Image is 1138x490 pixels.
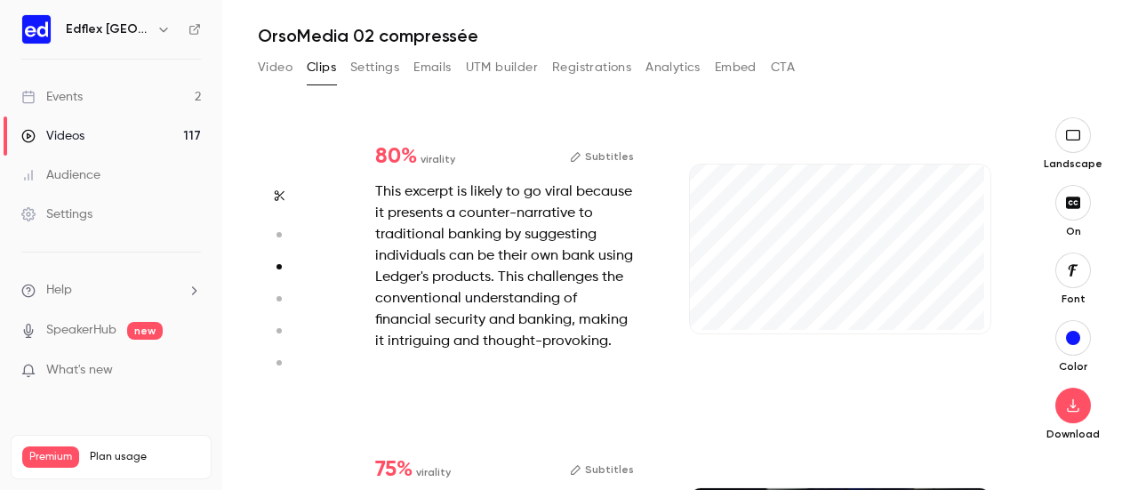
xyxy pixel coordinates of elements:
[1045,427,1102,441] p: Download
[21,88,83,106] div: Events
[22,446,79,468] span: Premium
[21,127,84,145] div: Videos
[46,321,116,340] a: SpeakerHub
[1045,224,1102,238] p: On
[21,166,100,184] div: Audience
[1045,359,1102,374] p: Color
[180,363,201,379] iframe: Noticeable Trigger
[375,181,634,352] div: This excerpt is likely to go viral because it presents a counter-narrative to traditional banking...
[307,53,336,82] button: Clips
[715,53,757,82] button: Embed
[46,361,113,380] span: What's new
[552,53,631,82] button: Registrations
[127,322,163,340] span: new
[90,450,200,464] span: Plan usage
[375,146,417,167] span: 80 %
[645,53,701,82] button: Analytics
[416,464,451,480] span: virality
[1045,292,1102,306] p: Font
[421,151,455,167] span: virality
[258,53,293,82] button: Video
[21,281,201,300] li: help-dropdown-opener
[21,205,92,223] div: Settings
[375,459,413,480] span: 75 %
[1044,157,1102,171] p: Landscape
[570,459,634,480] button: Subtitles
[771,53,795,82] button: CTA
[413,53,451,82] button: Emails
[570,146,634,167] button: Subtitles
[258,25,1102,46] h1: OrsoMedia 02 compressée
[350,53,399,82] button: Settings
[46,281,72,300] span: Help
[66,20,149,38] h6: Edflex [GEOGRAPHIC_DATA]
[22,15,51,44] img: Edflex France
[466,53,538,82] button: UTM builder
